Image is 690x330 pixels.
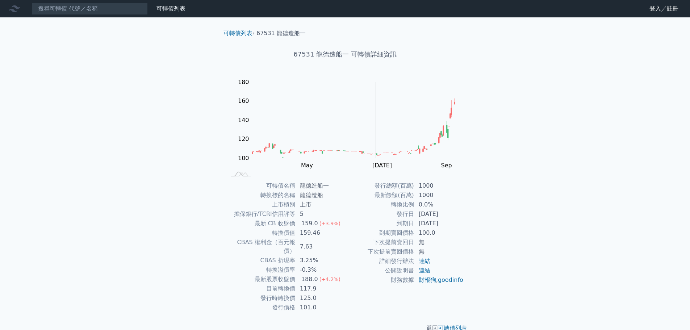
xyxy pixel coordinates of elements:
[345,219,414,228] td: 到期日
[238,97,249,104] tspan: 160
[300,219,319,228] div: 159.0
[32,3,148,15] input: 搜尋可轉債 代號／名稱
[414,238,464,247] td: 無
[414,209,464,219] td: [DATE]
[226,200,296,209] td: 上市櫃別
[296,265,345,275] td: -0.3%
[414,247,464,256] td: 無
[644,3,684,14] a: 登入／註冊
[438,276,463,283] a: goodinfo
[296,200,345,209] td: 上市
[300,275,319,284] div: 188.0
[238,117,249,124] tspan: 140
[414,228,464,238] td: 100.0
[223,29,255,38] li: ›
[226,303,296,312] td: 發行價格
[234,79,466,169] g: Chart
[296,228,345,238] td: 159.46
[414,275,464,285] td: ,
[345,256,414,266] td: 詳細發行辦法
[226,293,296,303] td: 發行時轉換價
[238,135,249,142] tspan: 120
[296,209,345,219] td: 5
[226,256,296,265] td: CBAS 折現率
[441,162,452,169] tspan: Sep
[296,303,345,312] td: 101.0
[414,200,464,209] td: 0.0%
[296,284,345,293] td: 117.9
[296,293,345,303] td: 125.0
[319,276,340,282] span: (+4.2%)
[226,228,296,238] td: 轉換價值
[419,258,430,264] a: 連結
[226,265,296,275] td: 轉換溢價率
[345,238,414,247] td: 下次提前賣回日
[238,155,249,162] tspan: 100
[296,256,345,265] td: 3.25%
[301,162,313,169] tspan: May
[345,181,414,191] td: 發行總額(百萬)
[256,29,306,38] li: 67531 龍德造船一
[296,191,345,200] td: 龍德造船
[238,79,249,85] tspan: 180
[226,191,296,200] td: 轉換標的名稱
[226,275,296,284] td: 最新股票收盤價
[345,247,414,256] td: 下次提前賣回價格
[226,209,296,219] td: 擔保銀行/TCRI信用評等
[296,238,345,256] td: 7.63
[226,219,296,228] td: 最新 CB 收盤價
[218,49,473,59] h1: 67531 龍德造船一 可轉債詳細資訊
[372,162,392,169] tspan: [DATE]
[296,181,345,191] td: 龍德造船一
[223,30,252,37] a: 可轉債列表
[345,209,414,219] td: 發行日
[345,200,414,209] td: 轉換比例
[345,275,414,285] td: 財務數據
[226,284,296,293] td: 目前轉換價
[226,181,296,191] td: 可轉債名稱
[414,181,464,191] td: 1000
[345,228,414,238] td: 到期賣回價格
[226,238,296,256] td: CBAS 權利金（百元報價）
[156,5,185,12] a: 可轉債列表
[414,191,464,200] td: 1000
[345,266,414,275] td: 公開說明書
[345,191,414,200] td: 最新餘額(百萬)
[419,276,436,283] a: 財報狗
[419,267,430,274] a: 連結
[319,221,340,226] span: (+3.9%)
[414,219,464,228] td: [DATE]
